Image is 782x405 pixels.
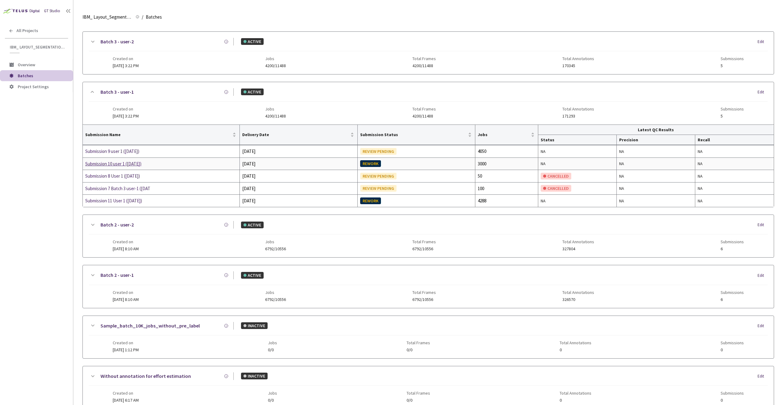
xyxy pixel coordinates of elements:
[412,290,436,295] span: Total Frames
[85,148,150,155] a: Submission 9 user 1 ([DATE])
[538,135,617,145] th: Status
[113,340,139,345] span: Created on
[562,247,594,251] span: 327804
[412,247,436,251] span: 6792/10556
[242,197,355,204] div: [DATE]
[100,88,134,96] a: Batch 3 - user-1
[241,272,264,279] div: ACTIVE
[619,173,692,179] div: NA
[407,340,430,345] span: Total Frames
[721,107,744,111] span: Submissions
[360,160,381,167] div: REWORK
[698,148,771,155] div: NA
[85,172,150,180] a: Submission 8 User 1 ([DATE])
[560,348,591,352] span: 0
[10,45,64,50] span: IBM_ Layout_Segmentation (2025)
[360,132,467,137] span: Submission Status
[562,297,594,302] span: 326570
[698,185,771,192] div: NA
[560,340,591,345] span: Total Annotations
[241,38,264,45] div: ACTIVE
[85,160,150,168] a: Submission 10 user 1 ([DATE])
[241,89,264,95] div: ACTIVE
[18,73,33,78] span: Batches
[241,322,268,329] div: INACTIVE
[562,56,594,61] span: Total Annotations
[360,197,381,204] div: REWORK
[16,28,38,33] span: All Projects
[758,222,768,228] div: Edit
[560,398,591,403] span: 0
[698,160,771,167] div: NA
[478,148,535,155] div: 4050
[721,63,744,68] span: 5
[758,273,768,279] div: Edit
[698,197,771,204] div: NA
[113,239,139,244] span: Created on
[241,373,268,379] div: INACTIVE
[113,347,139,353] span: [DATE] 1:12 PM
[698,173,771,179] div: NA
[721,348,744,352] span: 0
[619,160,692,167] div: NA
[478,197,535,204] div: 4288
[360,173,396,179] div: REVIEW PENDING
[18,62,35,67] span: Overview
[721,114,744,118] span: 5
[758,323,768,329] div: Edit
[113,397,139,403] span: [DATE] 6:17 AM
[758,89,768,95] div: Edit
[113,290,139,295] span: Created on
[268,398,277,403] span: 0/0
[83,316,774,358] div: Sample_batch_10K_jobs_without_pre_labelINACTIVEEditCreated on[DATE] 1:12 PMJobs0/0Total Frames0/0...
[85,197,150,204] a: Submission 11 User 1 ([DATE])
[85,185,150,192] a: Submission 7 Batch 3 user-1 ([DATE])
[113,63,139,68] span: [DATE] 3:22 PM
[478,172,535,180] div: 50
[412,107,436,111] span: Total Frames
[100,322,200,330] a: Sample_batch_10K_jobs_without_pre_label
[562,107,594,111] span: Total Annotations
[478,185,535,192] div: 100
[241,222,264,228] div: ACTIVE
[562,239,594,244] span: Total Annotations
[541,185,571,192] div: CANCELLED
[242,185,355,192] div: [DATE]
[268,340,277,345] span: Jobs
[83,32,774,74] div: Batch 3 - user-2ACTIVEEditCreated on[DATE] 3:22 PMJobs4200/11488Total Frames4200/11488Total Annot...
[695,135,774,145] th: Recall
[360,185,396,192] div: REVIEW PENDING
[44,8,60,14] div: GT Studio
[541,148,614,155] div: NA
[18,84,49,89] span: Project Settings
[265,107,286,111] span: Jobs
[721,391,744,396] span: Submissions
[113,107,139,111] span: Created on
[83,265,774,308] div: Batch 2 - user-1ACTIVEEditCreated on[DATE] 8:10 AMJobs6792/10556Total Frames6792/10556Total Annot...
[412,63,436,68] span: 4200/11488
[617,135,695,145] th: Precision
[541,197,614,204] div: NA
[619,185,692,192] div: NA
[721,398,744,403] span: 0
[83,215,774,257] div: Batch 2 - user-2ACTIVEEditCreated on[DATE] 8:10 AMJobs6792/10556Total Frames6792/10556Total Annot...
[265,114,286,118] span: 4200/11488
[83,125,240,145] th: Submission Name
[265,239,286,244] span: Jobs
[113,246,139,251] span: [DATE] 8:10 AM
[265,247,286,251] span: 6792/10556
[721,340,744,345] span: Submissions
[265,290,286,295] span: Jobs
[82,13,132,21] span: IBM_ Layout_Segmentation (2025)
[478,132,530,137] span: Jobs
[265,56,286,61] span: Jobs
[100,221,134,229] a: Batch 2 - user-2
[412,114,436,118] span: 4200/11488
[475,125,538,145] th: Jobs
[242,148,355,155] div: [DATE]
[758,373,768,379] div: Edit
[265,63,286,68] span: 4200/11488
[242,172,355,180] div: [DATE]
